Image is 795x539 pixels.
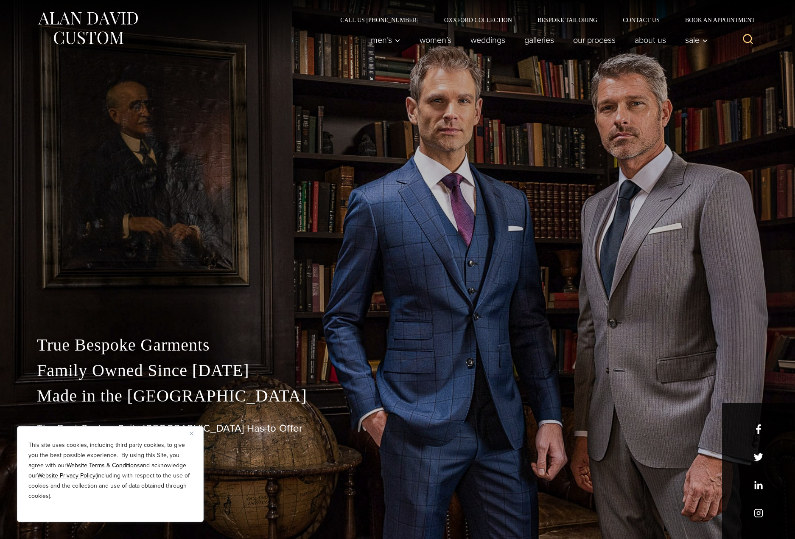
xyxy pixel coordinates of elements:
[685,36,708,44] span: Sale
[37,422,758,435] h1: The Best Custom Suits [GEOGRAPHIC_DATA] Has to Offer
[672,17,758,23] a: Book an Appointment
[67,461,140,470] a: Website Terms & Conditions
[37,471,95,480] a: Website Privacy Policy
[525,17,610,23] a: Bespoke Tailoring
[461,31,515,48] a: weddings
[190,432,193,435] img: Close
[190,428,200,438] button: Close
[625,31,676,48] a: About Us
[410,31,461,48] a: Women’s
[28,440,192,501] p: This site uses cookies, including third party cookies, to give you the best possible experience. ...
[564,31,625,48] a: Our Process
[37,332,758,409] p: True Bespoke Garments Family Owned Since [DATE] Made in the [GEOGRAPHIC_DATA]
[328,17,431,23] a: Call Us [PHONE_NUMBER]
[610,17,672,23] a: Contact Us
[328,17,758,23] nav: Secondary Navigation
[515,31,564,48] a: Galleries
[371,36,400,44] span: Men’s
[738,30,758,50] button: View Search Form
[37,9,139,47] img: Alan David Custom
[431,17,525,23] a: Oxxford Collection
[361,31,713,48] nav: Primary Navigation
